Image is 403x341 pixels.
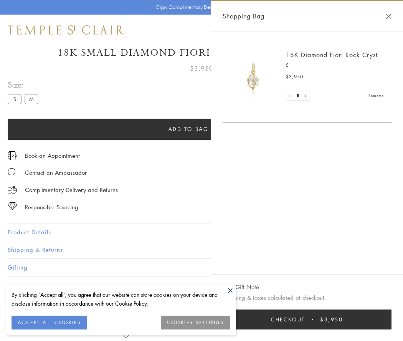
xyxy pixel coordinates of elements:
span: $3,950 [190,63,213,73]
div: Responsible Sourcing [25,202,78,212]
p: S [286,61,384,69]
button: Add to bag [8,119,369,140]
a: Book an Appointment [25,151,80,160]
p: Enjoy Complimentary Delivery & Returns [156,3,243,11]
p: Complimentary Delivery and Returns [25,185,118,195]
label: M [25,94,38,104]
span: $3,950 [320,315,343,324]
p: Shipping & taxes calculated at checkout [223,293,391,303]
img: icon_delivery.svg [8,185,17,195]
button: Shipping & Returns [8,241,395,258]
button: Checkout $3,950 [223,310,391,329]
div: By clicking “Accept all”, you agree that our website can store cookies on your device and disclos... [12,290,230,308]
a: Set quantity to 0 [286,91,294,101]
span: Checkout [271,315,305,324]
button: Product Details [8,223,395,241]
a: Remove [368,91,384,100]
a: Set quantity to 2 [302,91,309,101]
button: Close Shopping Bag [386,13,391,19]
span: Add to bag [168,125,209,133]
img: icon_appointment.svg [8,151,17,160]
img: Temple St. Clair [8,25,124,35]
div: Contact an Ambassador [25,168,87,177]
img: MessageIcon-01_2.svg [8,168,15,175]
button: Gifting [8,259,395,276]
label: S [8,94,21,104]
span: Shopping Bag [223,11,264,21]
button: COOKIES SETTINGS [161,316,230,329]
button: Add Gift Note [223,282,259,292]
img: icon_sourcing.svg [8,202,17,210]
span: $3,950 [286,73,303,81]
span: Size: [8,78,41,91]
button: ACCEPT ALL COOKIES [12,316,87,329]
img: P51889-E11FIORI [230,54,276,100]
h1: 18K Small Diamond Fiori Rock Crystal Amulet [8,46,395,60]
